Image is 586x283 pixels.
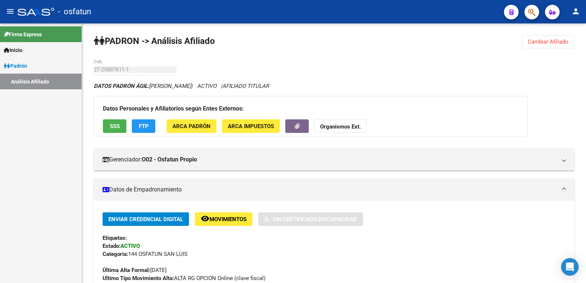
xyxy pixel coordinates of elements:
[103,251,128,257] strong: Categoria:
[6,7,15,16] mat-icon: menu
[571,7,580,16] mat-icon: person
[139,123,149,130] span: FTP
[103,235,127,241] strong: Etiquetas:
[103,267,150,273] strong: Última Alta Formal:
[103,104,519,114] h3: Datos Personales y Afiliatorios según Entes Externos:
[258,212,363,226] button: Sin Certificado Discapacidad
[320,123,361,130] strong: Organismos Ext.
[167,119,216,133] button: ARCA Padrón
[94,83,269,89] i: | ACTIVO |
[228,123,274,130] span: ARCA Impuestos
[222,119,280,133] button: ARCA Impuestos
[103,250,565,258] div: 144 OSFATUN SAN LUIS
[103,275,266,282] span: ALTA RG OPCION Online (clave fiscal)
[4,46,22,54] span: Inicio
[142,156,197,164] strong: O02 - Osfatun Propio
[103,243,120,249] strong: Estado:
[94,36,215,46] strong: PADRON -> Análisis Afiliado
[222,83,269,89] span: AFILIADO TITULAR
[58,4,91,20] span: - osfatun
[195,212,252,226] button: Movimientos
[94,149,574,171] mat-expansion-panel-header: Gerenciador:O02 - Osfatun Propio
[4,62,27,70] span: Padrón
[201,214,209,223] mat-icon: remove_red_eye
[528,38,568,45] span: Cambiar Afiliado
[103,267,167,273] span: [DATE]
[120,243,140,249] strong: ACTIVO
[94,83,191,89] span: [PERSON_NAME]
[103,119,126,133] button: SSS
[103,212,189,226] button: Enviar Credencial Digital
[4,30,42,38] span: Firma Express
[94,179,574,201] mat-expansion-panel-header: Datos de Empadronamiento
[209,216,246,223] span: Movimientos
[108,216,183,223] span: Enviar Credencial Digital
[103,156,557,164] mat-panel-title: Gerenciador:
[103,186,557,194] mat-panel-title: Datos de Empadronamiento
[103,275,174,282] strong: Ultimo Tipo Movimiento Alta:
[110,123,120,130] span: SSS
[173,123,211,130] span: ARCA Padrón
[94,83,149,89] strong: DATOS PADRÓN ÁGIL:
[132,119,155,133] button: FTP
[561,258,579,276] div: Open Intercom Messenger
[272,216,357,223] span: Sin Certificado Discapacidad
[522,35,574,48] button: Cambiar Afiliado
[314,119,367,133] button: Organismos Ext.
